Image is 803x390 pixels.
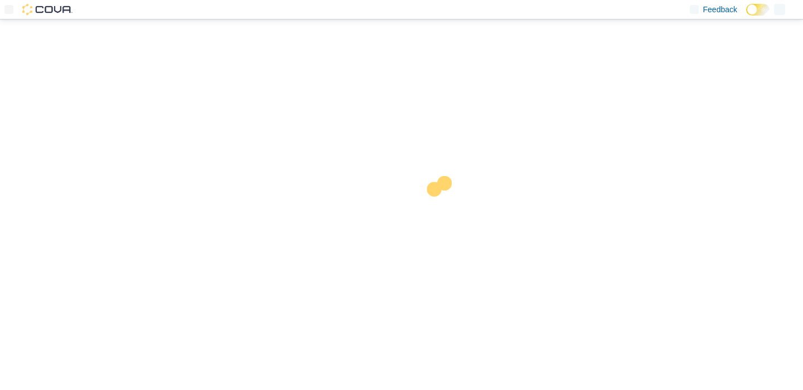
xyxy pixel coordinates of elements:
[746,4,770,16] input: Dark Mode
[22,4,72,15] img: Cova
[401,168,485,251] img: cova-loader
[703,4,737,15] span: Feedback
